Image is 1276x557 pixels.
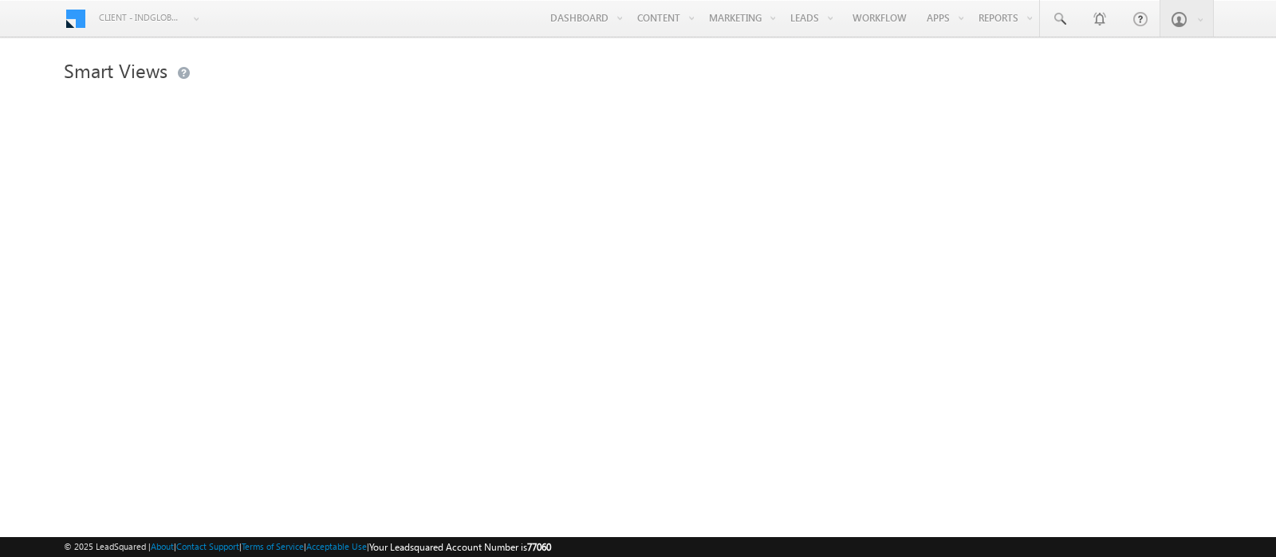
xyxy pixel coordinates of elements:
a: Acceptable Use [306,541,367,551]
span: Client - indglobal1 (77060) [99,10,183,25]
span: 77060 [527,541,551,553]
a: About [151,541,174,551]
span: Smart Views [64,57,167,83]
span: Your Leadsquared Account Number is [369,541,551,553]
a: Contact Support [176,541,239,551]
span: © 2025 LeadSquared | | | | | [64,539,551,555]
a: Terms of Service [242,541,304,551]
